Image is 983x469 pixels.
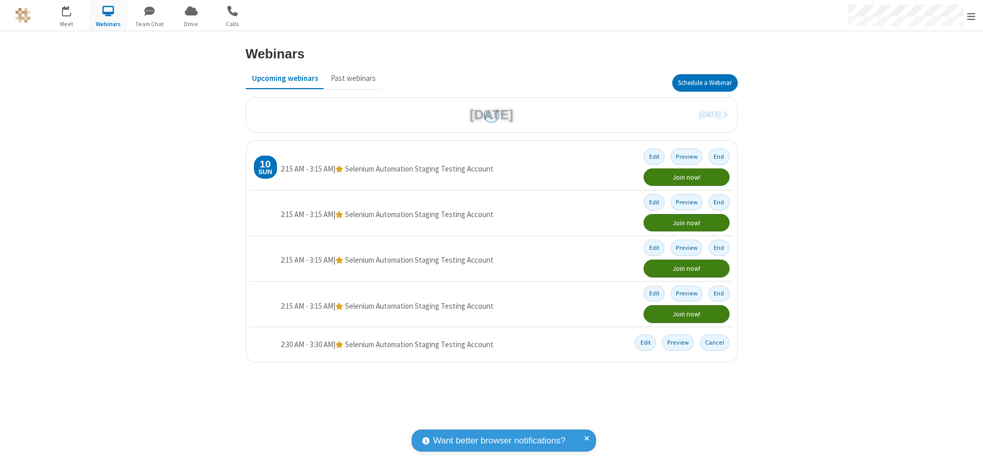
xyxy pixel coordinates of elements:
[254,156,277,179] div: Sunday, August 10, 2025 2:15 AM
[644,168,729,186] button: Join now!
[662,334,694,350] button: Preview
[345,164,494,174] span: Selenium Automation Staging Testing Account
[281,301,494,312] div: |
[172,19,210,29] span: Drive
[281,339,494,351] div: |
[672,74,738,92] button: Schedule a Webinar
[709,148,730,164] button: End
[246,47,305,61] h3: Webinars
[671,240,703,255] button: Preview
[48,19,86,29] span: Meet
[433,434,565,447] span: Want better browser notifications?
[281,339,333,349] span: 2:30 AM - 3:30 AM
[345,301,494,311] span: Selenium Automation Staging Testing Account
[15,8,31,23] img: QA Selenium DO NOT DELETE OR CHANGE
[281,209,333,219] span: 2:15 AM - 3:15 AM
[89,19,127,29] span: Webinars
[281,255,333,265] span: 2:15 AM - 3:15 AM
[345,339,494,349] span: Selenium Automation Staging Testing Account
[281,164,333,174] span: 2:15 AM - 3:15 AM
[700,334,730,350] button: Cancel
[671,194,703,210] button: Preview
[671,286,703,302] button: Preview
[213,19,252,29] span: Calls
[635,334,656,350] button: Edit
[644,286,665,302] button: Edit
[281,254,494,266] div: |
[131,19,169,29] span: Team Chat
[644,148,665,164] button: Edit
[671,148,703,164] button: Preview
[644,260,729,277] button: Join now!
[258,169,272,176] div: Sun
[281,301,333,311] span: 2:15 AM - 3:15 AM
[260,159,270,169] div: 10
[644,305,729,323] button: Join now!
[345,255,494,265] span: Selenium Automation Staging Testing Account
[281,209,494,221] div: |
[709,194,730,210] button: End
[709,286,730,302] button: End
[345,209,494,219] span: Selenium Automation Staging Testing Account
[644,214,729,231] button: Join now!
[69,6,76,13] div: 5
[644,240,665,255] button: Edit
[246,69,325,88] button: Upcoming webinars
[709,240,730,255] button: End
[325,69,382,88] button: Past webinars
[644,194,665,210] button: Edit
[281,163,494,175] div: |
